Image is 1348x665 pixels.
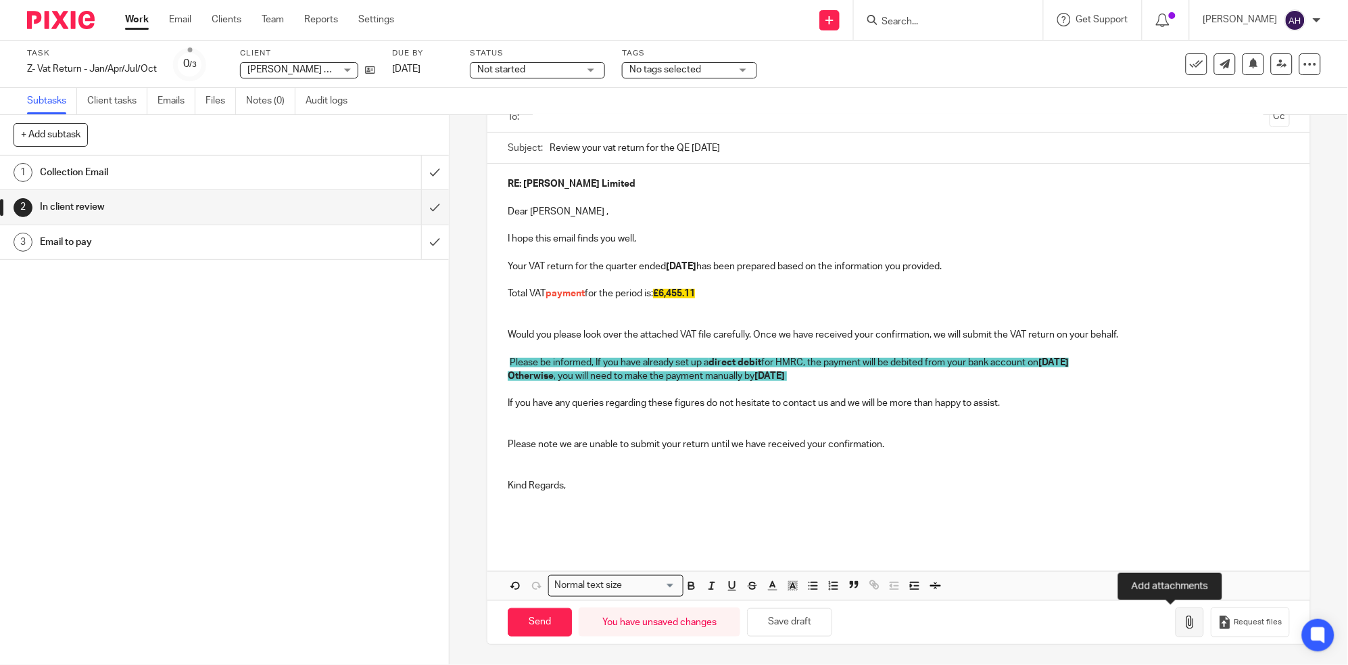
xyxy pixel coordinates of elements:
[508,371,554,381] span: Otherwise
[14,233,32,252] div: 3
[508,179,635,189] strong: RE: [PERSON_NAME] Limited
[1203,13,1278,26] p: [PERSON_NAME]
[552,578,625,593] span: Normal text size
[470,48,605,59] label: Status
[27,48,157,59] label: Task
[246,88,295,114] a: Notes (0)
[212,13,241,26] a: Clients
[1211,607,1289,638] button: Request files
[579,607,740,637] div: You have unsaved changes
[27,11,95,29] img: Pixie
[206,88,236,114] a: Files
[622,48,757,59] label: Tags
[40,162,285,183] h1: Collection Email
[392,48,453,59] label: Due by
[27,62,157,76] div: Z- Vat Return - Jan/Apr/Jul/Oct
[247,65,356,74] span: [PERSON_NAME] Limited
[87,88,147,114] a: Client tasks
[627,578,675,593] input: Search for option
[169,13,191,26] a: Email
[158,88,195,114] a: Emails
[1270,107,1290,127] button: Cc
[508,479,1290,492] p: Kind Regards,
[262,13,284,26] a: Team
[508,260,1290,273] p: Your VAT return for the quarter ended has been prepared based on the information you provided.
[754,371,785,381] span: [DATE]
[508,328,1290,342] p: Would you please look over the attached VAT file carefully. Once we have received your confirmati...
[14,198,32,217] div: 2
[189,61,197,68] small: /3
[14,163,32,182] div: 1
[306,88,358,114] a: Audit logs
[1038,358,1069,367] span: [DATE]
[554,371,754,381] span: , you will need to make the payment manually by
[653,289,695,298] span: £6,455.11
[183,56,197,72] div: 0
[125,13,149,26] a: Work
[508,438,1290,451] p: Please note we are unable to submit your return until we have received your confirmation.
[27,88,77,114] a: Subtasks
[747,608,832,637] button: Save draft
[1284,9,1306,31] img: svg%3E
[510,358,708,367] span: Please be informed, If you have already set up a
[1076,15,1128,24] span: Get Support
[392,64,420,74] span: [DATE]
[1234,617,1282,628] span: Request files
[548,575,683,596] div: Search for option
[40,232,285,252] h1: Email to pay
[304,13,338,26] a: Reports
[546,289,585,298] span: payment
[508,141,543,155] label: Subject:
[508,608,572,637] input: Send
[240,48,375,59] label: Client
[666,262,696,271] strong: [DATE]
[629,65,701,74] span: No tags selected
[508,396,1290,410] p: If you have any queries regarding these figures do not hesitate to contact us and we will be more...
[358,13,394,26] a: Settings
[40,197,285,217] h1: In client review
[508,287,1290,300] p: Total VAT for the period is:
[508,205,1290,219] p: Dear [PERSON_NAME] ,
[477,65,525,74] span: Not started
[708,358,761,367] span: direct debit
[508,110,523,124] label: To:
[761,358,1038,367] span: for HMRC, the payment will be debited from your bank account on
[14,123,88,146] button: + Add subtask
[508,232,1290,246] p: I hope this email finds you well,
[881,16,1003,28] input: Search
